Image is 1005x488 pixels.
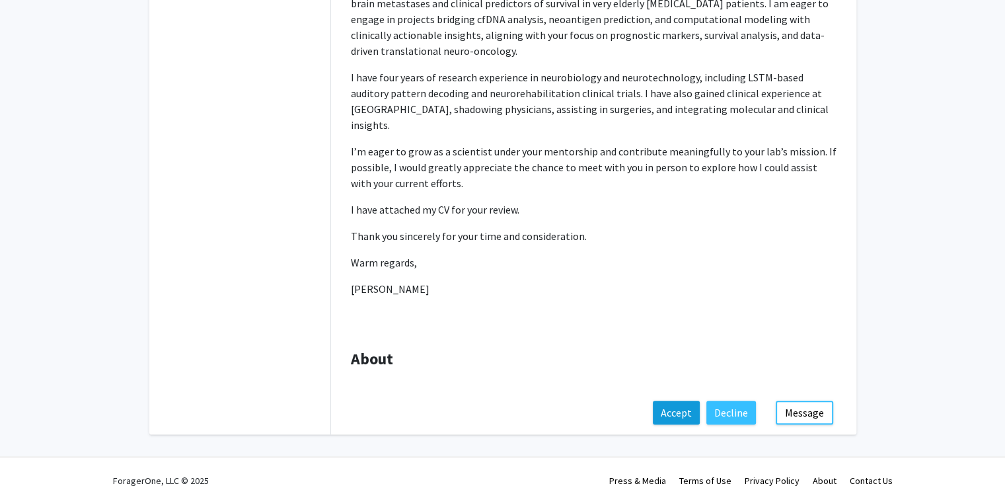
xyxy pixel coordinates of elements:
[351,202,837,218] p: I have attached my CV for your review.
[351,228,837,244] p: Thank you sincerely for your time and consideration.
[679,475,731,487] a: Terms of Use
[776,401,833,425] button: Message
[10,428,56,478] iframe: Chat
[351,69,837,133] p: I have four years of research experience in neurobiology and neurotechnology, including LSTM-base...
[351,143,837,191] p: I’m eager to grow as a scientist under your mentorship and contribute meaningfully to your lab’s ...
[351,281,837,297] p: [PERSON_NAME]
[653,401,700,425] button: Accept
[609,475,666,487] a: Press & Media
[813,475,837,487] a: About
[706,401,756,425] button: Decline
[850,475,893,487] a: Contact Us
[351,255,837,270] p: Warm regards,
[745,475,800,487] a: Privacy Policy
[351,348,393,369] b: About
